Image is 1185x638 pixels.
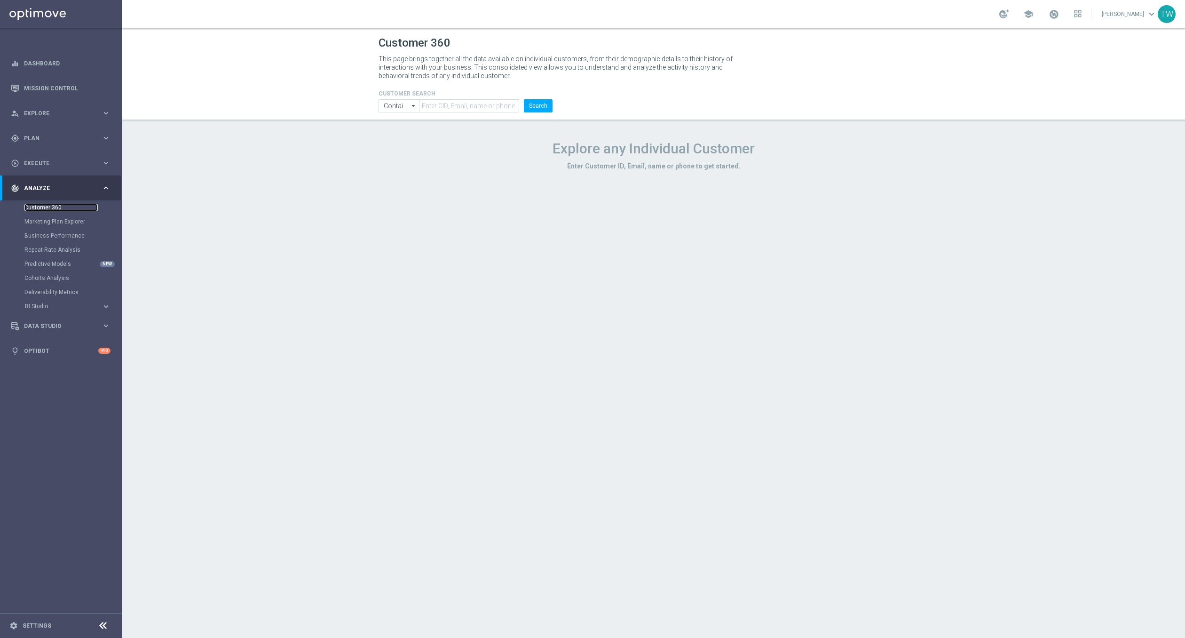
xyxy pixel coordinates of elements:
[24,218,98,225] a: Marketing Plan Explorer
[10,159,111,167] button: play_circle_outline Execute keyboard_arrow_right
[11,76,111,101] div: Mission Control
[11,347,19,355] i: lightbulb
[10,110,111,117] button: person_search Explore keyboard_arrow_right
[11,51,111,76] div: Dashboard
[11,159,102,167] div: Execute
[24,257,121,271] div: Predictive Models
[24,338,98,363] a: Optibot
[11,184,19,192] i: track_changes
[24,288,98,296] a: Deliverability Metrics
[24,215,121,229] div: Marketing Plan Explorer
[102,134,111,143] i: keyboard_arrow_right
[11,109,19,118] i: person_search
[24,271,121,285] div: Cohorts Analysis
[11,184,102,192] div: Analyze
[24,200,121,215] div: Customer 360
[524,99,553,112] button: Search
[24,185,102,191] span: Analyze
[24,260,98,268] a: Predictive Models
[11,322,102,330] div: Data Studio
[24,204,98,211] a: Customer 360
[9,622,18,630] i: settings
[24,51,111,76] a: Dashboard
[10,184,111,192] button: track_changes Analyze keyboard_arrow_right
[10,322,111,330] button: Data Studio keyboard_arrow_right
[379,55,741,80] p: This page brings together all the data available on individual customers, from their demographic ...
[379,36,929,50] h1: Customer 360
[24,303,111,310] button: BI Studio keyboard_arrow_right
[102,321,111,330] i: keyboard_arrow_right
[24,246,98,254] a: Repeat Rate Analysis
[11,159,19,167] i: play_circle_outline
[24,76,111,101] a: Mission Control
[24,243,121,257] div: Repeat Rate Analysis
[1158,5,1176,23] div: TW
[24,274,98,282] a: Cohorts Analysis
[11,109,102,118] div: Explore
[379,162,929,170] h3: Enter Customer ID, Email, name or phone to get started.
[11,59,19,68] i: equalizer
[98,348,111,354] div: +10
[102,109,111,118] i: keyboard_arrow_right
[24,285,121,299] div: Deliverability Metrics
[1146,9,1157,19] span: keyboard_arrow_down
[102,302,111,311] i: keyboard_arrow_right
[379,99,419,112] input: Contains
[10,85,111,92] button: Mission Control
[24,232,98,239] a: Business Performance
[100,261,115,267] div: NEW
[10,60,111,67] button: equalizer Dashboard
[11,134,102,143] div: Plan
[11,134,19,143] i: gps_fixed
[24,229,121,243] div: Business Performance
[24,111,102,116] span: Explore
[24,299,121,313] div: BI Studio
[379,140,929,157] h1: Explore any Individual Customer
[11,338,111,363] div: Optibot
[379,90,553,97] h4: CUSTOMER SEARCH
[419,99,519,112] input: Enter CID, Email, name or phone
[24,160,102,166] span: Execute
[24,136,102,141] span: Plan
[102,159,111,167] i: keyboard_arrow_right
[24,323,102,329] span: Data Studio
[25,303,92,309] span: BI Studio
[1101,7,1158,21] a: [PERSON_NAME]keyboard_arrow_down
[25,303,102,309] div: BI Studio
[409,100,419,112] i: arrow_drop_down
[102,183,111,192] i: keyboard_arrow_right
[10,347,111,355] button: lightbulb Optibot +10
[10,135,111,142] button: gps_fixed Plan keyboard_arrow_right
[1023,9,1034,19] span: school
[23,623,51,629] a: Settings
